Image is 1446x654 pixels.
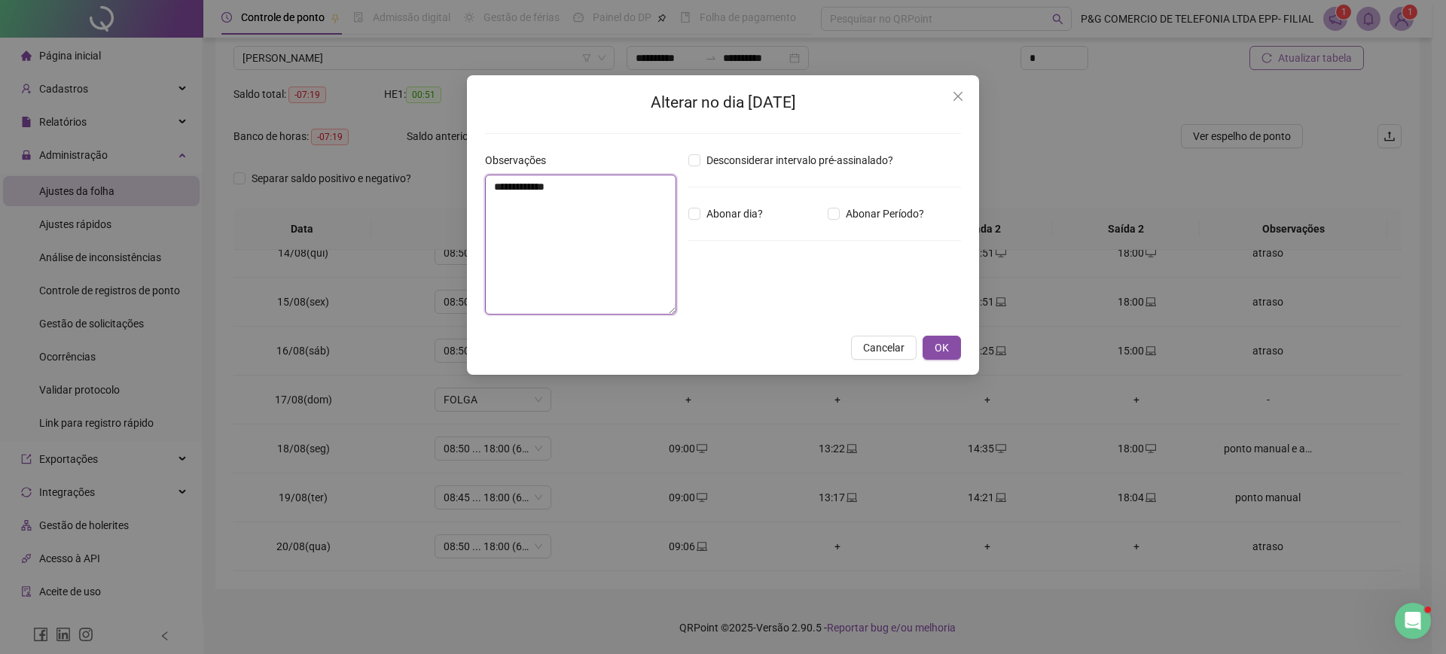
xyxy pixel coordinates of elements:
span: OK [935,339,949,356]
span: Cancelar [863,339,905,356]
span: Desconsiderar intervalo pré-assinalado? [700,152,899,169]
span: Abonar dia? [700,205,769,222]
span: Abonar Período? [840,205,930,222]
h2: Alterar no dia [DATE] [485,90,961,115]
button: OK [923,336,961,360]
iframe: Intercom live chat [1395,603,1431,639]
button: Close [946,84,970,108]
button: Cancelar [851,336,917,360]
span: close [952,90,964,102]
label: Observações [485,152,556,169]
